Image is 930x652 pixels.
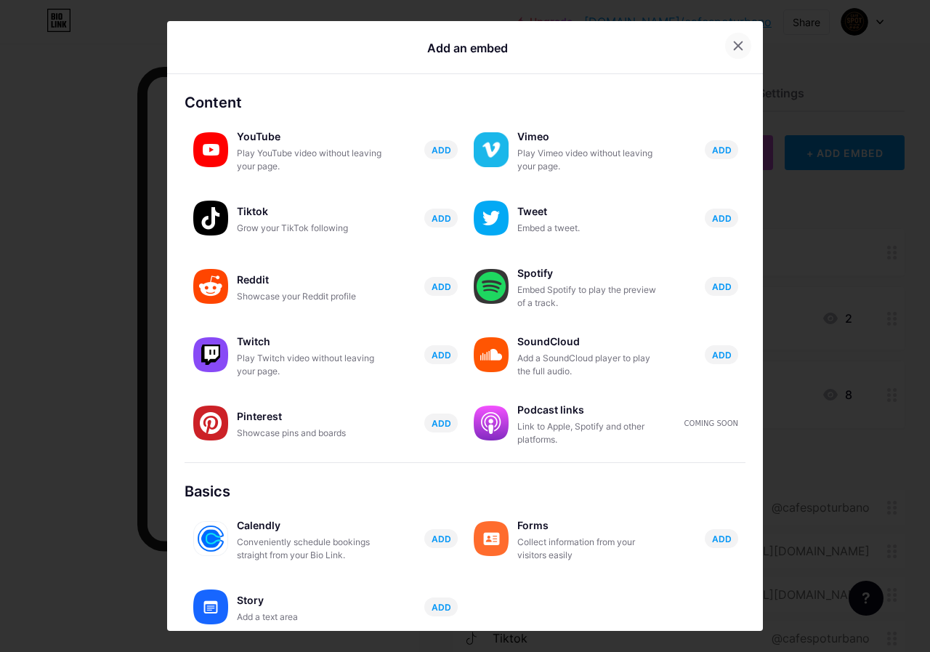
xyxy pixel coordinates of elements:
button: ADD [705,209,738,228]
button: ADD [705,140,738,159]
img: forms [474,521,509,556]
span: ADD [712,533,732,545]
div: Spotify [517,263,663,283]
div: Forms [517,515,663,536]
div: Add a SoundCloud player to play the full audio. [517,352,663,378]
img: calendly [193,521,228,556]
div: Tiktok [237,201,382,222]
img: spotify [474,269,509,304]
div: Conveniently schedule bookings straight from your Bio Link. [237,536,382,562]
img: podcastlinks [474,406,509,440]
div: Play Vimeo video without leaving your page. [517,147,663,173]
button: ADD [424,414,458,432]
span: ADD [432,212,451,225]
span: ADD [712,144,732,156]
div: Basics [185,480,745,502]
img: reddit [193,269,228,304]
img: tiktok [193,201,228,236]
div: Podcast links [517,400,663,420]
div: Vimeo [517,126,663,147]
div: Showcase your Reddit profile [237,290,382,303]
div: Content [185,92,745,113]
button: ADD [424,529,458,548]
button: ADD [705,345,738,364]
div: Collect information from your visitors easily [517,536,663,562]
button: ADD [705,277,738,296]
button: ADD [424,140,458,159]
button: ADD [424,277,458,296]
div: Pinterest [237,406,382,427]
div: Showcase pins and boards [237,427,382,440]
div: Embed a tweet. [517,222,663,235]
div: Embed Spotify to play the preview of a track. [517,283,663,310]
span: ADD [712,212,732,225]
div: Twitch [237,331,382,352]
img: vimeo [474,132,509,167]
div: Coming soon [684,418,738,429]
span: ADD [432,349,451,361]
span: ADD [432,281,451,293]
span: ADD [432,601,451,613]
div: Add an embed [427,39,508,57]
span: ADD [432,144,451,156]
button: ADD [424,209,458,228]
div: Calendly [237,515,382,536]
button: ADD [705,529,738,548]
div: Add a text area [237,611,382,624]
div: Grow your TikTok following [237,222,382,235]
div: Reddit [237,270,382,290]
img: twitch [193,337,228,372]
span: ADD [712,281,732,293]
div: Tweet [517,201,663,222]
span: ADD [712,349,732,361]
span: ADD [432,533,451,545]
div: Story [237,590,382,611]
button: ADD [424,597,458,616]
div: Link to Apple, Spotify and other platforms. [517,420,663,446]
img: soundcloud [474,337,509,372]
div: Play Twitch video without leaving your page. [237,352,382,378]
img: story [193,589,228,624]
img: twitter [474,201,509,236]
div: Play YouTube video without leaving your page. [237,147,382,173]
div: YouTube [237,126,382,147]
span: ADD [432,417,451,430]
div: SoundCloud [517,331,663,352]
img: youtube [193,132,228,167]
img: pinterest [193,406,228,440]
button: ADD [424,345,458,364]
